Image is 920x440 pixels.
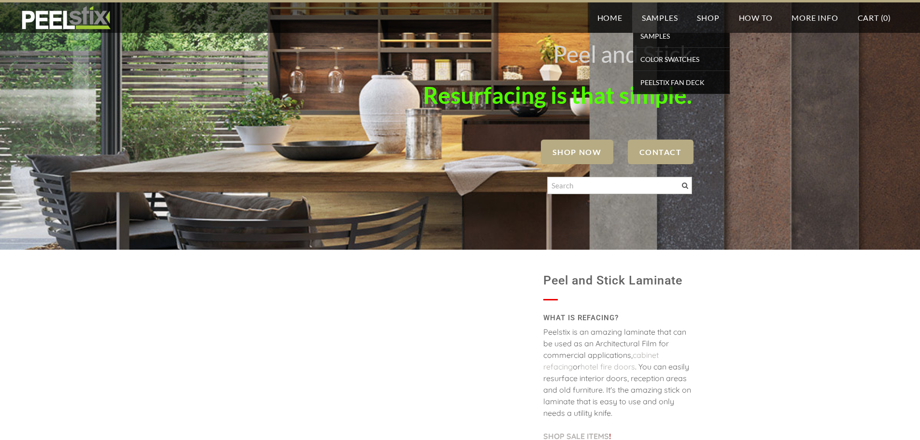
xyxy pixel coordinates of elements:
img: REFACE SUPPLIES [19,6,113,30]
a: Cart (0) [848,2,901,33]
span: Search [682,183,688,189]
a: Shop [687,2,729,33]
a: hotel fire doors [580,362,635,371]
span: Color Swatches [636,53,727,66]
h1: Peel and Stick Laminate [543,269,692,292]
a: Color Swatches [633,48,730,71]
a: How To [729,2,782,33]
span: 0 [883,13,888,22]
a: SHOP NOW [541,140,613,164]
a: Samples [632,2,688,33]
font: Peel and Stick ​ [553,40,692,68]
a: More Info [782,2,848,33]
a: Home [588,2,632,33]
span: Peelstix Fan Deck [636,76,727,89]
input: Search [547,177,692,194]
font: Resurfacing is that simple. [423,81,692,109]
a: Contact [628,140,694,164]
h2: WHAT IS REFACING? [543,310,692,326]
a: cabinet refacing [543,350,659,371]
a: Peelstix Fan Deck [633,71,730,94]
